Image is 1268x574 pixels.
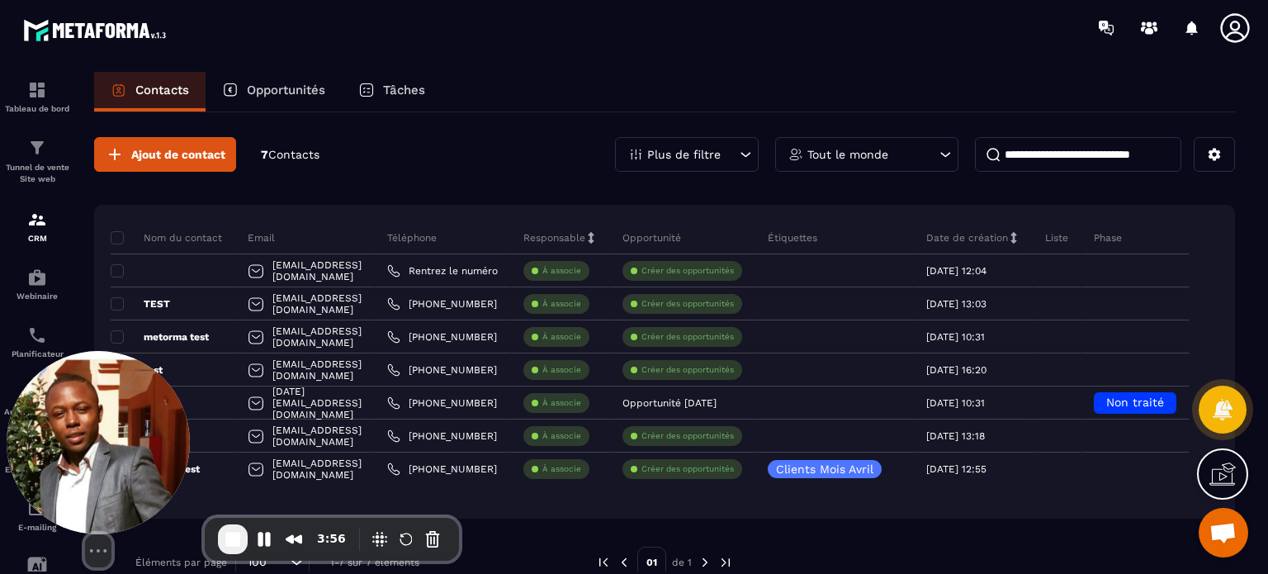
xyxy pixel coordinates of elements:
[4,292,70,301] p: Webinaire
[387,363,497,377] a: [PHONE_NUMBER]
[596,555,611,570] img: prev
[768,231,817,244] p: Étiquettes
[542,463,581,475] p: À associe
[542,298,581,310] p: À associe
[926,430,985,442] p: [DATE] 13:18
[718,555,733,570] img: next
[926,231,1008,244] p: Date de création
[641,463,734,475] p: Créer des opportunités
[647,149,721,160] p: Plus de filtre
[23,15,172,45] img: logo
[342,72,442,111] a: Tâches
[387,396,497,410] a: [PHONE_NUMBER]
[111,231,222,244] p: Nom du contact
[4,104,70,113] p: Tableau de bord
[94,137,236,172] button: Ajout de contact
[206,72,342,111] a: Opportunités
[248,231,275,244] p: Email
[926,463,986,475] p: [DATE] 12:55
[330,557,419,568] p: 1-7 sur 7 éléments
[4,162,70,185] p: Tunnel de vente Site web
[261,147,319,163] p: 7
[272,553,286,572] input: Search for option
[1199,508,1248,557] div: Ouvrir le chat
[135,83,189,97] p: Contacts
[131,146,225,163] span: Ajout de contact
[926,298,986,310] p: [DATE] 13:03
[1094,231,1122,244] p: Phase
[387,297,497,311] a: [PHONE_NUMBER]
[523,231,585,244] p: Responsable
[383,83,425,97] p: Tâches
[4,349,70,358] p: Planificateur
[27,268,47,287] img: automations
[4,465,70,474] p: Espace membre
[622,397,717,409] p: Opportunité [DATE]
[698,555,712,570] img: next
[542,265,581,277] p: À associe
[542,397,581,409] p: À associe
[27,80,47,100] img: formation
[4,126,70,197] a: formationformationTunnel de vente Site web
[27,325,47,345] img: scheduler
[111,297,170,311] p: TEST
[4,234,70,243] p: CRM
[622,231,681,244] p: Opportunité
[4,371,70,429] a: automationsautomationsAutomatisations
[617,555,632,570] img: prev
[268,148,319,161] span: Contacts
[641,430,734,442] p: Créer des opportunités
[4,407,70,416] p: Automatisations
[4,68,70,126] a: formationformationTableau de bord
[542,364,581,376] p: À associe
[926,265,986,277] p: [DATE] 12:04
[387,330,497,344] a: [PHONE_NUMBER]
[641,364,734,376] p: Créer des opportunités
[926,331,985,343] p: [DATE] 10:31
[111,330,209,344] p: metorma test
[641,331,734,343] p: Créer des opportunités
[641,265,734,277] p: Créer des opportunités
[4,429,70,486] a: automationsautomationsEspace membre
[641,298,734,310] p: Créer des opportunités
[27,210,47,230] img: formation
[672,556,692,569] p: de 1
[242,553,272,572] span: 100
[926,364,986,376] p: [DATE] 16:20
[776,463,873,475] p: Clients Mois Avril
[4,486,70,544] a: emailemailE-mailing
[4,255,70,313] a: automationsautomationsWebinaire
[387,231,437,244] p: Téléphone
[27,138,47,158] img: formation
[807,149,888,160] p: Tout le monde
[94,72,206,111] a: Contacts
[247,83,325,97] p: Opportunités
[1106,396,1164,409] span: Non traité
[387,463,497,476] a: [PHONE_NUMBER]
[387,429,497,443] a: [PHONE_NUMBER]
[4,523,70,532] p: E-mailing
[542,331,581,343] p: À associe
[4,313,70,371] a: schedulerschedulerPlanificateur
[926,397,985,409] p: [DATE] 10:31
[4,197,70,255] a: formationformationCRM
[1045,231,1068,244] p: Liste
[542,430,581,442] p: À associe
